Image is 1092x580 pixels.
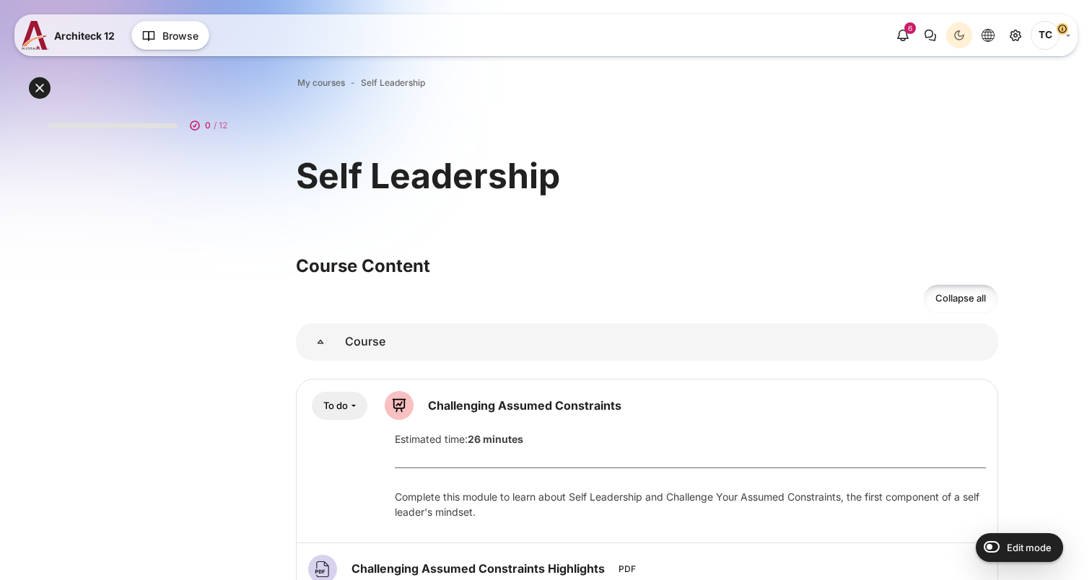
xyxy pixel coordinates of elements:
[385,391,414,420] img: Lesson icon
[935,291,986,306] span: Collapse all
[890,22,916,48] div: Show notification window with 6 new notifications
[351,561,608,575] a: Challenging Assumed Constraints Highlights
[22,21,48,50] img: A12
[54,28,115,43] span: Architeck 12
[162,28,198,43] span: Browse
[22,21,121,50] a: A12 A12 Architeck 12
[395,489,986,519] div: Complete this module to learn about Self Leadership and Challenge Your Assumed Constraints, the f...
[948,25,970,46] div: Dark Mode
[975,22,1001,48] button: Languages
[1031,21,1060,50] span: Thanatchaporn Chantapisit
[468,433,523,445] strong: 26 minutes
[296,323,345,361] a: Course
[1007,542,1052,553] span: Edit mode
[1031,21,1070,50] a: User menu
[37,104,245,140] a: 0 / 12
[296,74,998,92] nav: Navigation bar
[214,119,227,132] span: / 12
[904,22,916,34] div: 6
[923,284,998,314] a: Collapse all
[131,21,209,50] button: Browse
[946,22,972,48] button: Light Mode Dark Mode
[297,76,345,89] a: My courses
[917,22,943,48] button: There are 0 unread conversations
[205,119,211,132] span: 0
[428,398,621,413] a: Challenging Assumed Constraints
[312,392,367,420] button: To do
[361,76,425,89] a: Self Leadership
[1003,22,1028,48] a: Site administration
[296,255,998,277] h3: Course Content
[312,392,367,420] div: Completion requirements for Challenging Assumed Constraints
[384,431,997,447] div: Estimated time:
